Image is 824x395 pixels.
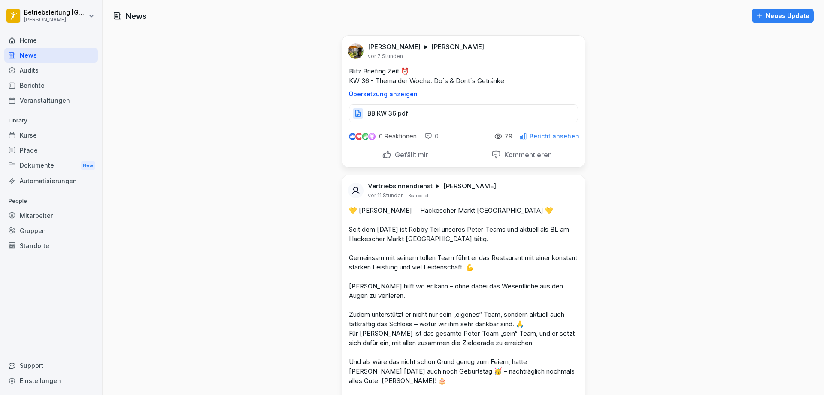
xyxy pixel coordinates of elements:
[349,112,578,120] a: BB KW 36.pdf
[368,182,433,190] p: Vertriebsinnendienst
[81,161,95,171] div: New
[379,133,417,140] p: 0 Reaktionen
[4,33,98,48] a: Home
[756,11,809,21] div: Neues Update
[368,53,403,60] p: vor 7 Stunden
[4,48,98,63] a: News
[4,128,98,143] a: Kurse
[501,150,552,159] p: Kommentieren
[4,143,98,158] a: Pfade
[4,114,98,128] p: Library
[4,158,98,174] div: Dokumente
[126,10,147,22] h1: News
[367,109,408,118] p: BB KW 36.pdf
[349,67,578,86] p: Blitz Briefing Zeit ⏰ KW 36 - Thema der Woche: Do´s & Dont´s Getränke
[4,358,98,373] div: Support
[530,133,579,140] p: Bericht ansehen
[368,192,404,199] p: vor 11 Stunden
[4,194,98,208] p: People
[4,63,98,78] a: Audits
[349,133,356,140] img: like
[24,17,87,23] p: [PERSON_NAME]
[443,182,496,190] p: [PERSON_NAME]
[349,91,578,98] p: Übersetzung anzeigen
[4,208,98,223] a: Mitarbeiter
[752,9,814,23] button: Neues Update
[4,238,98,253] a: Standorte
[356,133,362,140] img: love
[505,133,512,140] p: 79
[24,9,87,16] p: Betriebsleitung [GEOGRAPHIC_DATA]
[391,150,428,159] p: Gefällt mir
[4,158,98,174] a: DokumenteNew
[4,173,98,188] a: Automatisierungen
[431,43,484,51] p: [PERSON_NAME]
[362,133,369,140] img: celebrate
[368,132,376,140] img: inspiring
[408,192,428,199] p: Bearbeitet
[4,78,98,93] a: Berichte
[424,132,439,141] div: 0
[4,373,98,388] a: Einstellungen
[348,43,364,59] img: ahtvx1qdgs31qf7oeejj87mb.png
[4,223,98,238] a: Gruppen
[368,43,421,51] p: [PERSON_NAME]
[4,93,98,108] a: Veranstaltungen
